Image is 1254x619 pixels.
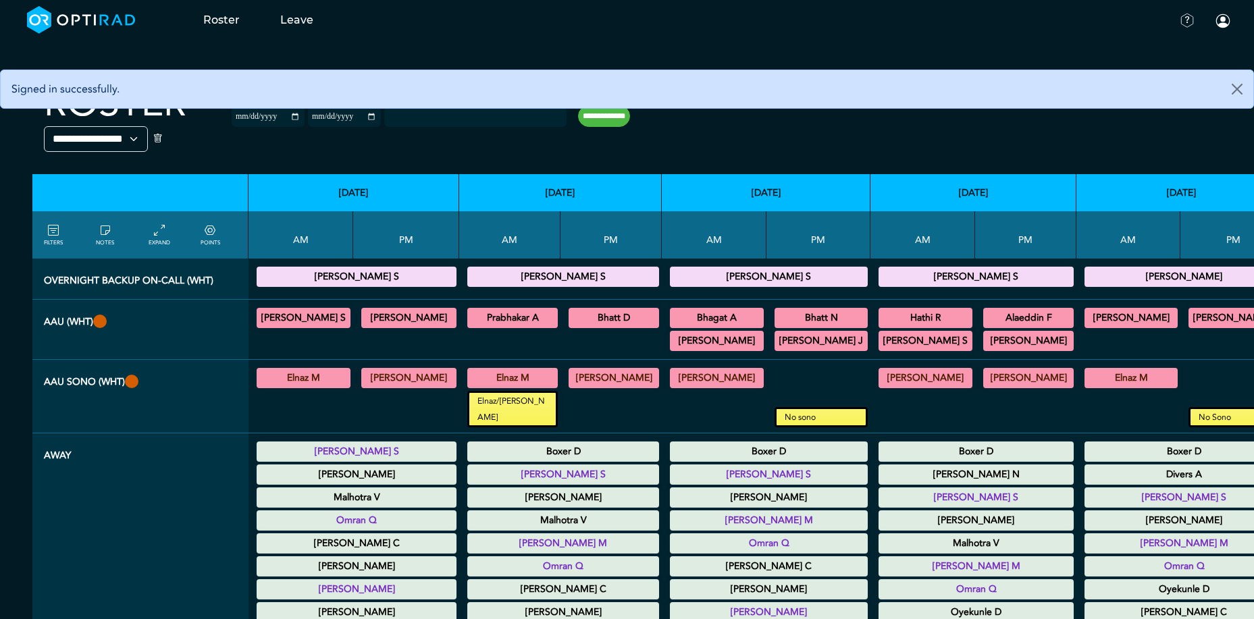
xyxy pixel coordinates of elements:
a: FILTERS [44,223,63,247]
div: CT Trauma & Urgent/MRI Trauma & Urgent 08:30 - 13:30 [1085,308,1178,328]
summary: [PERSON_NAME] M [672,512,866,529]
summary: [PERSON_NAME] S [881,489,1072,506]
div: CT Trauma & Urgent/MRI Trauma & Urgent 13:30 - 18:30 [983,331,1074,351]
th: PM [975,211,1076,259]
div: Annual Leave 00:00 - 23:59 [670,556,868,576]
summary: [PERSON_NAME] [259,558,454,574]
div: CT Trauma & Urgent/MRI Trauma & Urgent 13:30 - 18:30 [361,308,456,328]
summary: Elnaz M [1087,370,1176,386]
div: Maternity Leave 00:00 - 23:59 [670,579,868,599]
a: collapse/expand expected points [201,223,220,247]
summary: Boxer D [469,443,657,460]
summary: Omran Q [881,581,1072,597]
summary: [PERSON_NAME] M [881,558,1072,574]
summary: [PERSON_NAME] [259,466,454,483]
div: Overnight backup on-call 18:30 - 08:30 [879,267,1074,287]
summary: Omran Q [672,535,866,551]
th: AM [1076,211,1180,259]
div: General US 08:30 - 13:00 [670,368,764,388]
summary: Boxer D [881,443,1072,460]
summary: [PERSON_NAME] S [881,269,1072,285]
summary: [PERSON_NAME] S [881,333,970,349]
th: AAU Sono (WHT) [32,360,249,433]
summary: [PERSON_NAME] S [259,310,348,326]
div: CT Trauma & Urgent/MRI Trauma & Urgent 08:30 - 13:30 [467,308,558,328]
summary: Elnaz M [469,370,556,386]
small: Elnaz/[PERSON_NAME] [469,393,556,425]
summary: [PERSON_NAME] C [469,581,657,597]
div: Annual Leave 00:00 - 23:59 [879,464,1074,485]
summary: [PERSON_NAME] C [672,558,866,574]
summary: [PERSON_NAME] [363,370,454,386]
summary: Bhatt N [777,310,866,326]
div: Maternity Leave 00:00 - 23:59 [670,487,868,508]
div: General US 08:30 - 13:00 [257,368,350,388]
th: PM [560,211,662,259]
div: Study Leave 00:00 - 23:59 [257,441,456,462]
summary: [PERSON_NAME] S [469,466,657,483]
div: Annual Leave 00:00 - 23:59 [467,441,659,462]
summary: Omran Q [469,558,657,574]
div: General US 13:30 - 18:30 [361,368,456,388]
div: Study Leave 00:00 - 23:59 [257,510,456,531]
div: Study Leave 00:00 - 23:59 [467,464,659,485]
a: show/hide notes [96,223,114,247]
div: Overnight backup on-call 18:30 - 08:30 [257,267,456,287]
summary: Bhagat A [672,310,762,326]
summary: Hathi R [881,310,970,326]
th: AM [870,211,975,259]
div: Study Leave 00:00 - 23:59 [879,579,1074,599]
th: [DATE] [249,174,459,211]
summary: [PERSON_NAME] [672,581,866,597]
summary: Boxer D [672,443,866,460]
div: CT Trauma & Urgent/MRI Trauma & Urgent 08:30 - 13:30 [879,308,972,328]
summary: Malhotra V [881,535,1072,551]
div: Annual Leave 00:00 - 23:59 [467,579,659,599]
img: brand-opti-rad-logos-blue-and-white-d2f68631ba2948856bd03f2d395fb146ddc8fb01b4b6e9315ea85fa773367... [27,6,136,34]
div: CT Trauma & Urgent/MRI Trauma & Urgent 13:30 - 18:30 [775,331,868,351]
div: CT Trauma & Urgent/MRI Trauma & Urgent 13:30 - 18:30 [983,308,1074,328]
summary: [PERSON_NAME] [881,512,1072,529]
div: Study Leave 00:00 - 23:59 [257,579,456,599]
div: CT Trauma & Urgent/MRI Trauma & Urgent 13:30 - 18:30 [569,308,659,328]
div: Study Leave 00:00 - 23:59 [670,464,868,485]
div: Annual Leave 00:00 - 23:59 [257,487,456,508]
summary: [PERSON_NAME] [985,333,1072,349]
a: collapse/expand entries [149,223,170,247]
summary: Alaeddin F [985,310,1072,326]
div: General US 08:30 - 13:00 [467,368,558,388]
div: Annual Leave 00:00 - 23:59 [879,533,1074,554]
summary: [PERSON_NAME] [571,370,657,386]
div: Maternity Leave 00:00 - 23:59 [257,556,456,576]
div: Annual Leave 00:00 - 23:59 [467,510,659,531]
div: Annual Leave 00:00 - 23:59 [879,441,1074,462]
div: Maternity Leave 00:00 - 23:59 [879,510,1074,531]
summary: Bhatt D [571,310,657,326]
summary: [PERSON_NAME] S [259,269,454,285]
div: CT Trauma & Urgent/MRI Trauma & Urgent 08:30 - 13:30 [670,331,764,351]
summary: [PERSON_NAME] [259,581,454,597]
div: CT Trauma & Urgent/MRI Trauma & Urgent 08:30 - 13:30 [879,331,972,351]
summary: [PERSON_NAME] [469,489,657,506]
div: Overnight backup on-call 18:30 - 08:30 [670,267,868,287]
summary: [PERSON_NAME] J [777,333,866,349]
summary: Malhotra V [469,512,657,529]
th: AAU (WHT) [32,300,249,360]
small: No sono [777,409,866,425]
th: Overnight backup on-call (WHT) [32,259,249,300]
th: AM [459,211,560,259]
summary: Malhotra V [259,489,454,506]
summary: Prabhakar A [469,310,556,326]
th: AM [249,211,353,259]
summary: [PERSON_NAME] C [259,535,454,551]
button: Close [1221,70,1253,108]
summary: [PERSON_NAME] [1087,310,1176,326]
div: Annual Leave 00:00 - 23:59 [670,441,868,462]
summary: [PERSON_NAME] [672,370,762,386]
div: Study Leave 00:00 - 23:59 [670,533,868,554]
div: CT Trauma & Urgent/MRI Trauma & Urgent 13:30 - 18:30 [775,308,868,328]
div: Study Leave 00:00 - 23:59 [879,556,1074,576]
div: Maternity Leave 00:00 - 23:59 [257,464,456,485]
summary: Elnaz M [259,370,348,386]
div: Maternity Leave 00:00 - 23:59 [467,487,659,508]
